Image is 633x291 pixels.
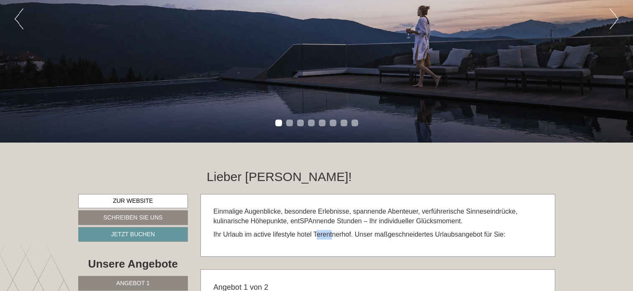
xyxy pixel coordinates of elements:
a: Jetzt buchen [78,227,188,242]
button: Previous [15,8,23,29]
p: Einmalige Augenblicke, besondere Erlebnisse, spannende Abenteuer, verführerische Sinneseindrücke,... [213,207,542,226]
h1: Lieber [PERSON_NAME]! [207,170,352,184]
a: Schreiben Sie uns [78,210,188,225]
a: Zur Website [78,194,188,208]
span: Angebot 1 [116,280,150,286]
p: Ihr Urlaub im active lifestyle hotel Terentnerhof. Unser maßgeschneidertes Urlaubsangebot für Sie: [213,230,542,240]
button: Next [610,8,618,29]
div: Unsere Angebote [78,256,188,272]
